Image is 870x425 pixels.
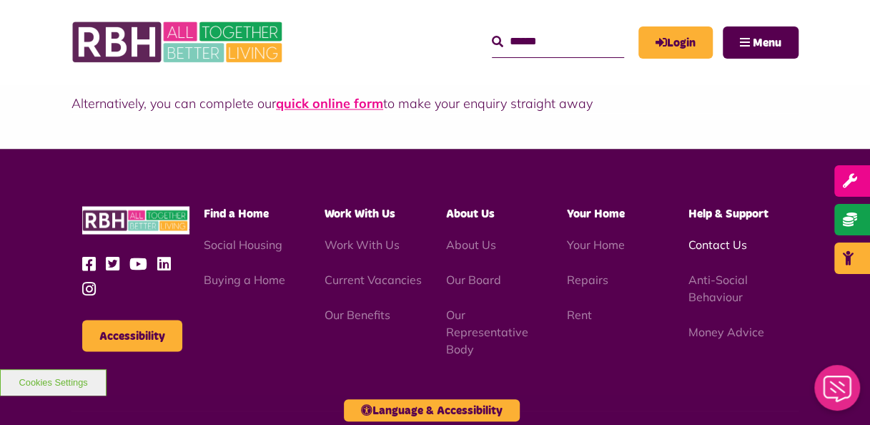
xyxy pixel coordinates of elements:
[688,207,768,219] span: Help & Support
[688,237,747,251] a: Contact Us
[638,26,713,59] a: MyRBH
[204,207,269,219] span: Find a Home
[567,307,592,321] a: Rent
[325,207,395,219] span: Work With Us
[204,237,282,251] a: Social Housing - open in a new tab
[325,237,400,251] a: Work With Us
[204,272,285,286] a: Buying a Home
[344,399,520,421] button: Language & Accessibility
[723,26,799,59] button: Navigation
[567,237,625,251] a: Your Home
[753,37,781,49] span: Menu
[325,307,390,321] a: Our Benefits
[82,320,182,351] button: Accessibility
[567,207,625,219] span: Your Home
[71,14,286,70] img: RBH
[446,272,501,286] a: Our Board
[446,207,495,219] span: About Us
[446,237,496,251] a: About Us
[71,94,799,113] p: Alternatively, you can complete our to make your enquiry straight away
[567,272,608,286] a: Repairs
[325,272,422,286] a: Current Vacancies
[446,307,528,356] a: Our Representative Body
[276,95,383,112] a: quick online form
[82,206,189,234] img: RBH
[688,272,748,303] a: Anti-Social Behaviour
[806,361,870,425] iframe: Netcall Web Assistant for live chat
[492,26,624,57] input: Search
[688,324,764,338] a: Money Advice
